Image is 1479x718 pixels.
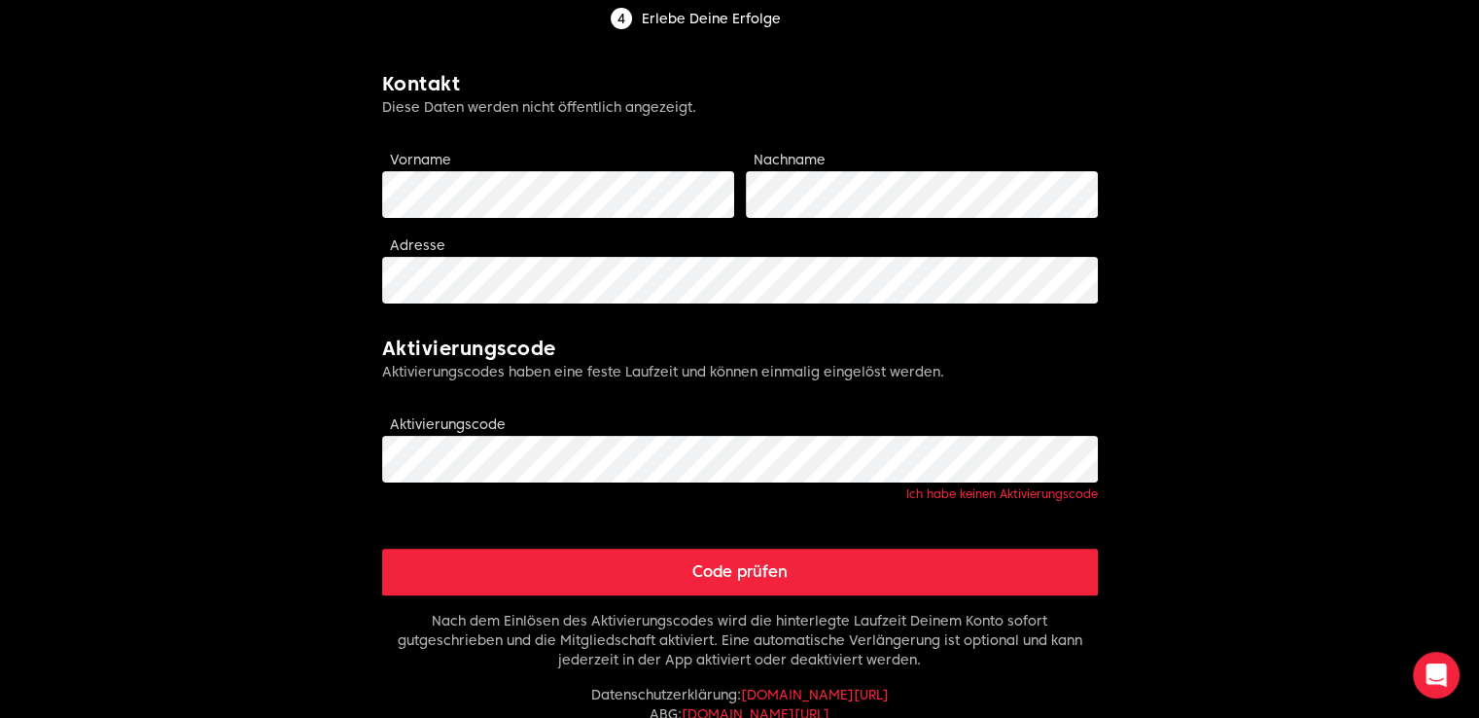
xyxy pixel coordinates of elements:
[390,237,445,253] label: Adresse
[390,152,451,167] label: Vorname
[390,416,506,432] label: Aktivierungscode
[754,152,826,167] label: Nachname
[382,549,1098,595] button: Code prüfen
[382,97,1098,117] p: Diese Daten werden nicht öffentlich angezeigt.
[1413,652,1460,699] div: Open Intercom Messenger
[906,486,1098,501] a: Ich habe keinen Aktivierungscode
[382,70,1098,97] h2: Kontakt
[382,362,1098,381] p: Aktivierungscodes haben eine feste Laufzeit und können einmalig eingelöst werden.
[611,8,869,29] li: Erlebe Deine Erfolge
[741,687,889,702] a: [DOMAIN_NAME][URL]
[382,611,1098,669] p: Nach dem Einlösen des Aktivierungscodes wird die hinterlegte Laufzeit Deinem Konto sofort gutgesc...
[382,335,1098,362] h2: Aktivierungscode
